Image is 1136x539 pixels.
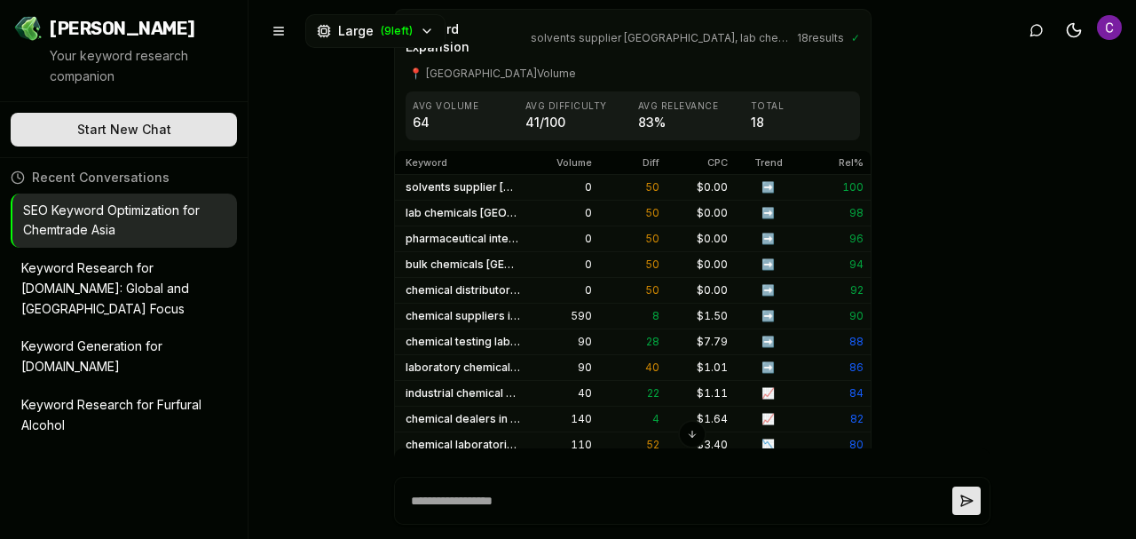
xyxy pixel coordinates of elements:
img: Chemtrade Asia Administrator [1097,15,1122,40]
td: chemical dealers in [GEOGRAPHIC_DATA] [395,407,531,432]
span: ✓ [851,31,860,45]
p: Total [751,99,853,113]
span: 86 [849,361,864,374]
span: 📈 [761,386,775,400]
span: 28 [646,335,659,348]
span: ➡️ [761,206,775,219]
span: [PERSON_NAME] [50,16,195,41]
td: 0 [531,175,599,201]
span: 📈 [761,412,775,425]
p: Keyword Generation for [DOMAIN_NAME] [21,337,201,377]
span: Keyword Expansion [406,20,524,56]
span: ➡️ [761,258,775,271]
span: 50 [645,283,659,297]
td: 40 [531,381,599,407]
td: chemical laboratories in [GEOGRAPHIC_DATA] [395,432,531,458]
td: $ 1.64 [667,407,735,432]
span: 50 [645,232,659,245]
p: 41 /100 [525,113,627,133]
span: 88 [849,335,864,348]
p: Your keyword research companion [50,46,233,87]
p: Avg Difficulty [525,99,627,113]
p: Keyword Research for Furfural Alcohol [21,395,201,436]
span: ➡️ [761,335,775,348]
td: $ 3.40 [667,432,735,458]
span: 94 [849,258,864,271]
span: 90 [849,309,864,322]
button: SEO Keyword Optimization for Chemtrade Asia [12,194,237,249]
td: $ 0.00 [667,201,735,226]
td: $ 0.00 [667,226,735,252]
span: 📉 [761,438,775,451]
td: $ 1.11 [667,381,735,407]
img: Jello SEO Logo [14,14,43,43]
span: solvents supplier [GEOGRAPHIC_DATA], lab chemicals [GEOGRAPHIC_DATA], pharmaceutical intermediate... [531,31,797,45]
button: Keyword Research for Furfural Alcohol [11,388,237,443]
td: 90 [531,355,599,381]
span: 100 [842,180,864,194]
td: laboratory chemical suppliers in [GEOGRAPHIC_DATA] [395,355,531,381]
p: 18 [751,113,853,133]
span: 96 [849,232,864,245]
p: Avg Relevance [638,99,740,113]
th: Diff [599,151,667,175]
button: Keyword Research for [DOMAIN_NAME]: Global and [GEOGRAPHIC_DATA] Focus [11,251,237,326]
button: Open user button [1097,15,1122,40]
th: Keyword [395,151,531,175]
p: SEO Keyword Optimization for Chemtrade Asia [23,201,201,242]
span: 18 results [797,31,844,45]
th: Trend [735,151,803,175]
span: Start New Chat [77,121,171,139]
span: ( 9 left) [381,24,413,38]
span: 92 [850,283,864,297]
td: industrial chemical suppliers in [GEOGRAPHIC_DATA] [395,381,531,407]
span: [GEOGRAPHIC_DATA] Volume [426,67,576,81]
span: 84 [849,386,864,400]
td: 590 [531,304,599,329]
span: Recent Conversations [32,169,170,186]
span: 50 [645,180,659,194]
td: 0 [531,278,599,304]
td: $ 1.01 [667,355,735,381]
p: 64 [413,113,515,133]
p: Avg Volume [413,99,515,113]
td: $ 0.00 [667,175,735,201]
span: ➡️ [761,361,775,374]
span: Large [338,22,374,40]
button: Large(9left) [305,14,446,48]
p: 83 % [638,113,740,133]
td: 110 [531,432,599,458]
span: ➡️ [761,180,775,194]
span: 52 [646,438,659,451]
span: 50 [645,206,659,219]
th: CPC [667,151,735,175]
td: chemical testing laboratories in [GEOGRAPHIC_DATA] [395,329,531,355]
span: 50 [645,258,659,271]
td: solvents supplier [GEOGRAPHIC_DATA] [395,175,531,201]
span: 22 [647,386,659,400]
span: 4 [652,412,659,425]
td: bulk chemicals [GEOGRAPHIC_DATA] [395,252,531,278]
td: pharmaceutical intermediates [GEOGRAPHIC_DATA] [395,226,531,252]
span: 82 [850,412,864,425]
td: chemical distributor [GEOGRAPHIC_DATA] [395,278,531,304]
button: Start New Chat [11,113,237,147]
th: Volume [531,151,599,175]
span: ➡️ [761,283,775,297]
td: $ 7.79 [667,329,735,355]
td: 0 [531,226,599,252]
span: 8 [652,309,659,322]
span: ➡️ [761,309,775,322]
p: Keyword Research for [DOMAIN_NAME]: Global and [GEOGRAPHIC_DATA] Focus [21,258,201,319]
span: 📍 [409,67,422,81]
td: $ 0.00 [667,278,735,304]
td: chemical suppliers in [GEOGRAPHIC_DATA] [395,304,531,329]
td: 90 [531,329,599,355]
td: 0 [531,252,599,278]
td: 0 [531,201,599,226]
span: 80 [849,438,864,451]
span: 40 [645,361,659,374]
button: Keyword Generation for [DOMAIN_NAME] [11,329,237,384]
td: $ 1.50 [667,304,735,329]
td: $ 0.00 [667,252,735,278]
